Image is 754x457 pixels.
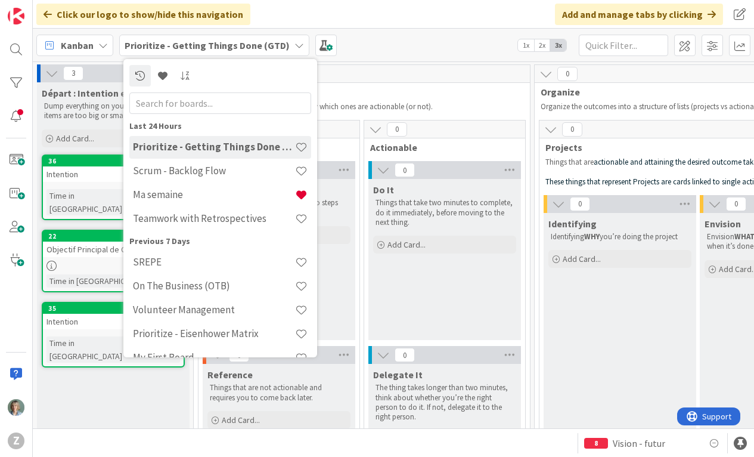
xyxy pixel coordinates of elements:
span: 0 [726,197,746,211]
span: Add Card... [387,239,426,250]
span: Support [25,2,54,16]
div: Previous 7 Days [129,235,311,248]
span: 2x [534,39,550,51]
p: Things that take two minutes to complete, do it immediately, before moving to the next thing. [376,198,514,227]
span: 3 [63,66,83,81]
span: Delegate It [373,369,423,381]
span: Envision [705,218,741,230]
p: Identifying you’re doing the project [551,232,689,242]
h4: SREPE [133,256,295,268]
div: Click our logo to show/hide this navigation [36,4,250,25]
h4: Teamwork with Retrospectives [133,212,295,224]
strong: WHY [584,231,600,242]
span: 3x [550,39,566,51]
span: Actionable [370,141,510,153]
img: Visit kanbanzone.com [8,8,24,24]
span: Clarify [200,86,515,98]
span: Add Card... [563,254,601,264]
div: 36 [48,157,184,165]
h4: Prioritize - Getting Things Done (GTD) [133,141,295,153]
div: Time in [GEOGRAPHIC_DATA] [46,336,146,363]
div: Time in [GEOGRAPHIC_DATA] [46,189,146,215]
a: 35IntentionTime in [GEOGRAPHIC_DATA]:2h 50m [42,302,185,368]
span: Vision - futur [613,436,665,450]
div: Objectif Principal de Changement [43,242,184,257]
span: 0 [395,163,415,177]
span: 0 [395,348,415,362]
span: Do It [373,184,394,196]
input: Quick Filter... [579,35,668,56]
span: Kanban [61,38,94,53]
p: Things that are not actionable and requires you to come back later. [210,383,348,403]
div: 8 [584,438,608,449]
p: The thing takes longer than two minutes, think about whether you’re the right person to do it. If... [376,383,514,422]
div: Intention [43,166,184,182]
span: 0 [387,122,407,137]
div: Add and manage tabs by clicking [555,4,723,25]
span: 0 [557,67,578,81]
h4: Ma semaine [133,189,295,200]
h4: Scrum - Backlog Flow [133,165,295,177]
span: Add Card... [56,133,94,144]
span: Identifying [548,218,597,230]
h4: Volunteer Management [133,304,295,316]
div: 22Objectif Principal de Changement [43,231,184,257]
div: 36 [43,156,184,166]
img: ZL [8,399,24,416]
div: 36Intention [43,156,184,182]
div: 35 [48,304,184,313]
input: Search for boards... [129,92,311,114]
span: Départ : Intention et Engagement [42,87,185,99]
b: Prioritize - Getting Things Done (GTD) [125,39,290,51]
p: Review your Inbox weekly and clarify which ones are actionable (or not). [200,102,498,112]
a: 22Objectif Principal de ChangementTime in [GEOGRAPHIC_DATA]:1d 9h [42,230,185,292]
span: 0 [562,122,582,137]
div: Intention [43,314,184,329]
div: Last 24 Hours [129,120,311,132]
h4: Prioritize - Eisenhower Matrix [133,328,295,339]
span: Add Card... [222,415,260,425]
span: Reference [207,369,253,381]
div: 35Intention [43,303,184,329]
h4: My First Board [133,351,295,363]
div: 22 [43,231,184,242]
span: 0 [570,197,590,211]
div: Time in [GEOGRAPHIC_DATA] [46,274,149,288]
span: 1x [518,39,534,51]
div: Z [8,433,24,449]
h4: On The Business (OTB) [133,280,295,292]
a: 36IntentionTime in [GEOGRAPHIC_DATA]:2h 50m [42,155,185,220]
div: 35 [43,303,184,314]
div: 22 [48,232,184,240]
p: Dump everything on your mind here. No items are too big or small. [44,101,182,121]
